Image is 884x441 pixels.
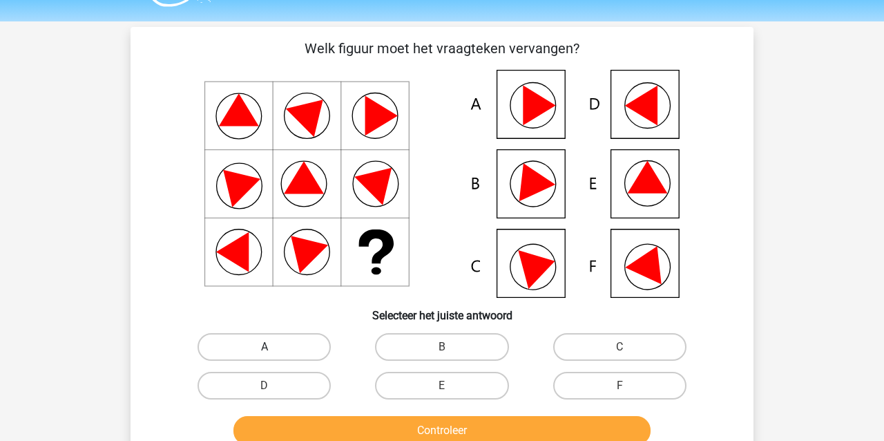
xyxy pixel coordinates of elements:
label: C [553,333,686,361]
label: A [198,333,331,361]
label: F [553,372,686,400]
p: Welk figuur moet het vraagteken vervangen? [153,38,731,59]
h6: Selecteer het juiste antwoord [153,298,731,322]
label: D [198,372,331,400]
label: E [375,372,508,400]
label: B [375,333,508,361]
